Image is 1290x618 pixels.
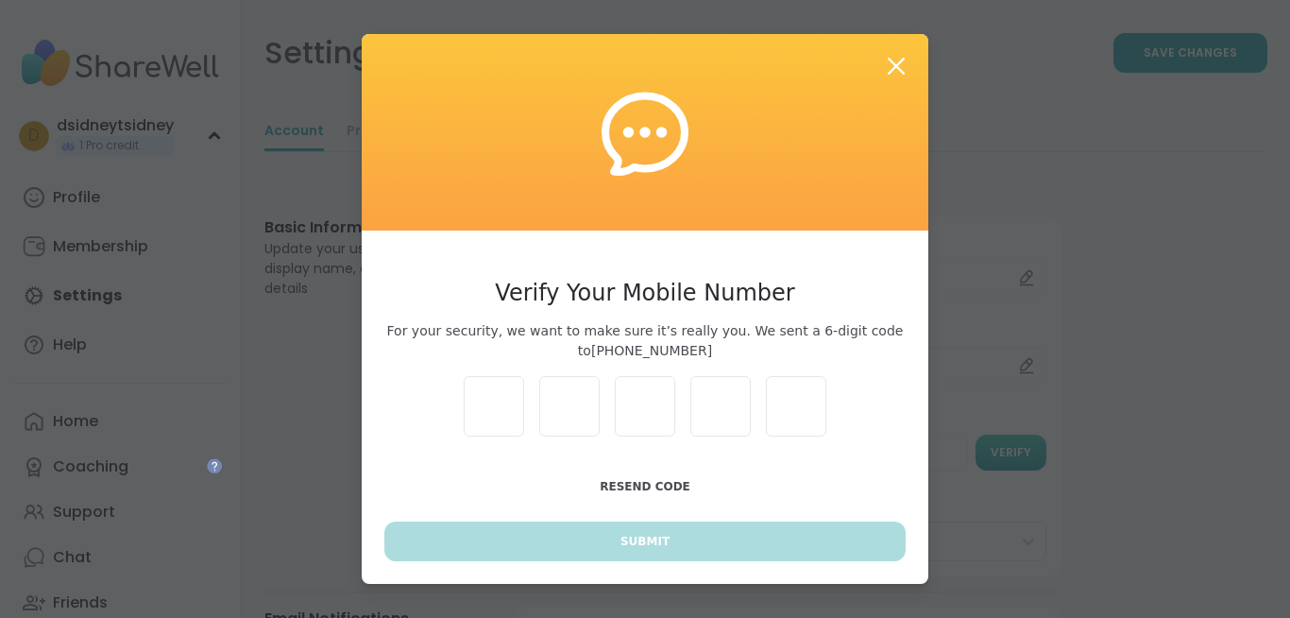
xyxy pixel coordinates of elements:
button: Submit [384,522,906,561]
span: Submit [620,533,670,550]
span: For your security, we want to make sure it’s really you. We sent a 6-digit code to [PHONE_NUMBER] [384,321,906,361]
iframe: Spotlight [207,458,222,473]
span: Resend Code [600,480,690,493]
button: Resend Code [384,467,906,506]
h3: Verify Your Mobile Number [384,276,906,310]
